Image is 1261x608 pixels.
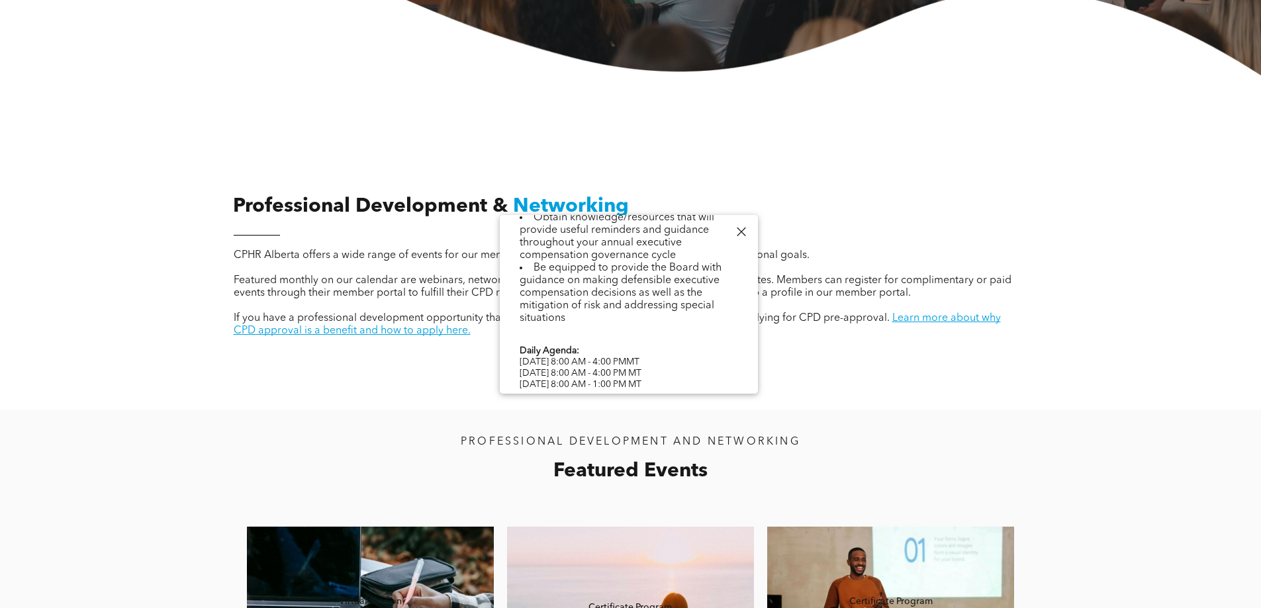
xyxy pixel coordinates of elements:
span: If you have a professional development opportunity that is valuable to CPHR Alberta Members, cons... [234,313,890,324]
span: Professional Development & [233,196,508,216]
span: CPHR Alberta offers a wide range of events for our members and the HR community to support your p... [234,250,810,261]
span: Featured monthly on our calendar are webinars, networking, full and half-day sessions and multi-d... [234,275,1011,298]
li: Be equipped to provide the Board with guidance on making defensible executive compensation decisi... [520,262,738,325]
li: Obtain knowledge/resources that will provide useful reminders and guidance throughout your annual... [520,212,738,262]
b: Daily Agenda: [520,346,579,355]
span: Featured Events [553,461,708,481]
span: PROFESSIONAL DEVELOPMENT AND NETWORKING [461,437,800,447]
span: Networking [513,196,629,216]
